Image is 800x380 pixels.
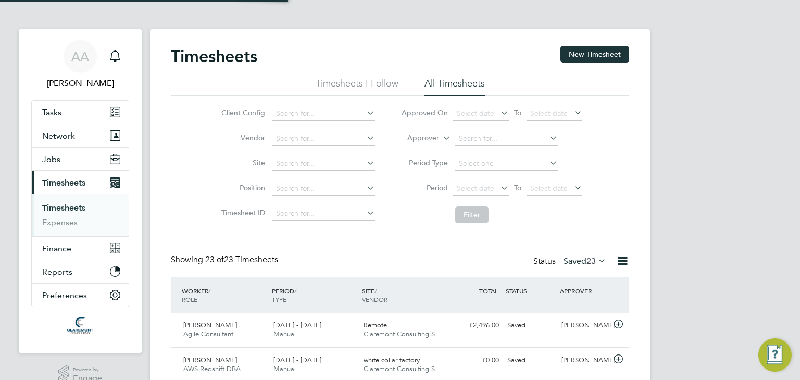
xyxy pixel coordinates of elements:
span: TOTAL [479,287,498,295]
a: AA[PERSON_NAME] [31,40,129,90]
span: Manual [273,329,296,338]
img: claremontconsulting1-logo-retina.png [67,317,93,334]
span: Select date [457,108,494,118]
div: Status [533,254,608,269]
span: / [374,287,377,295]
label: Vendor [218,133,265,142]
input: Search for... [272,106,375,121]
span: VENDOR [362,295,387,303]
button: Reports [32,260,129,283]
span: Preferences [42,290,87,300]
span: Powered by [73,365,102,374]
div: [PERSON_NAME] [557,317,611,334]
span: Tasks [42,107,61,117]
button: Filter [455,206,489,223]
button: Jobs [32,148,129,170]
span: 23 [586,256,596,266]
span: Claremont Consulting S… [364,329,442,338]
div: Saved [503,317,557,334]
span: AWS Redshift DBA [183,364,241,373]
button: Preferences [32,284,129,307]
h2: Timesheets [171,46,257,67]
input: Search for... [272,156,375,171]
span: 23 Timesheets [205,254,278,265]
span: Network [42,131,75,141]
label: Site [218,158,265,167]
span: ROLE [182,295,197,303]
span: Timesheets [42,178,85,188]
span: Manual [273,364,296,373]
span: Agile Consultant [183,329,233,338]
label: Saved [564,256,606,266]
span: [DATE] - [DATE] [273,321,321,329]
span: AA [71,50,89,63]
button: Finance [32,237,129,260]
button: Timesheets [32,171,129,194]
li: Timesheets I Follow [316,77,398,96]
label: Position [218,183,265,192]
div: Saved [503,352,557,369]
span: / [294,287,296,295]
button: Engage Resource Center [758,338,792,372]
span: Claremont Consulting S… [364,364,442,373]
div: [PERSON_NAME] [557,352,611,369]
input: Select one [455,156,558,171]
span: [DATE] - [DATE] [273,356,321,364]
div: APPROVER [557,281,611,300]
div: Showing [171,254,280,265]
label: Period [401,183,448,192]
span: 23 of [205,254,224,265]
span: Select date [530,108,568,118]
div: £2,496.00 [449,317,503,334]
input: Search for... [272,206,375,221]
div: Timesheets [32,194,129,236]
label: Approver [392,133,439,143]
div: WORKER [179,281,269,309]
span: [PERSON_NAME] [183,356,237,364]
input: Search for... [455,131,558,146]
label: Client Config [218,108,265,117]
span: [PERSON_NAME] [183,321,237,329]
div: PERIOD [269,281,359,309]
span: / [208,287,210,295]
button: Network [32,124,129,147]
span: To [511,106,524,119]
div: SITE [359,281,449,309]
span: To [511,181,524,194]
a: Expenses [42,217,78,227]
span: white collar factory [364,356,420,364]
div: STATUS [503,281,557,300]
input: Search for... [272,181,375,196]
label: Period Type [401,158,448,167]
nav: Main navigation [19,29,142,353]
span: Select date [457,183,494,193]
label: Timesheet ID [218,208,265,217]
li: All Timesheets [424,77,485,96]
a: Timesheets [42,203,85,213]
a: Go to home page [31,317,129,334]
span: Remote [364,321,387,329]
a: Tasks [32,101,129,124]
span: TYPE [272,295,286,303]
div: £0.00 [449,352,503,369]
span: Reports [42,267,72,277]
button: New Timesheet [560,46,629,63]
span: Finance [42,243,71,253]
span: Select date [530,183,568,193]
span: Jobs [42,154,60,164]
input: Search for... [272,131,375,146]
span: Afzal Ahmed [31,77,129,90]
label: Approved On [401,108,448,117]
